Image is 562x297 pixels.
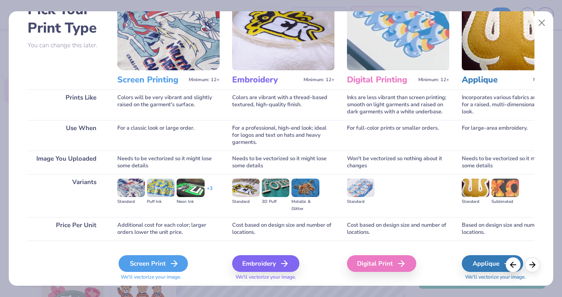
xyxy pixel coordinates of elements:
img: 3D Puff [262,179,289,197]
div: For a classic look or large order. [117,120,220,151]
div: Standard [232,198,260,205]
p: You can change this later. [28,42,105,49]
div: Prints Like [28,90,105,120]
div: 3D Puff [262,198,289,205]
div: + 3 [207,185,213,199]
div: Won't be vectorized so nothing about it changes [347,151,449,174]
img: Sublimated [491,179,519,197]
div: Needs to be vectorized so it might lose some details [117,151,220,174]
img: Puff Ink [147,179,175,197]
div: Price Per Unit [28,217,105,241]
img: Standard [347,179,375,197]
h3: Screen Printing [117,74,185,85]
span: We'll vectorize your image. [117,274,220,281]
span: We'll vectorize your image. [232,274,334,281]
h3: Embroidery [232,74,300,85]
div: Applique [462,255,523,272]
h3: Digital Printing [347,74,415,85]
img: Standard [232,179,260,197]
span: Minimum: 12+ [304,77,334,83]
div: Image You Uploaded [28,151,105,174]
div: Standard [462,198,489,205]
img: Standard [462,179,489,197]
div: Puff Ink [147,198,175,205]
div: Digital Print [347,255,416,272]
h3: Applique [462,74,530,85]
span: Minimum: 12+ [418,77,449,83]
div: Screen Print [119,255,188,272]
div: Cost based on design size and number of locations. [347,217,449,241]
div: Inks are less vibrant than screen printing; smooth on light garments and raised on dark garments ... [347,90,449,120]
div: Colors will be very vibrant and slightly raised on the garment's surface. [117,90,220,120]
span: Minimum: 12+ [189,77,220,83]
div: Variants [28,174,105,217]
div: Embroidery [232,255,299,272]
h2: Pick Your Print Type [28,0,105,37]
div: Sublimated [491,198,519,205]
div: Neon Ink [177,198,204,205]
div: Use When [28,120,105,151]
div: Standard [117,198,145,205]
div: Needs to be vectorized so it might lose some details [232,151,334,174]
div: For full-color prints or smaller orders. [347,120,449,151]
div: For a professional, high-end look; ideal for logos and text on hats and heavy garments. [232,120,334,151]
div: Additional cost for each color; larger orders lower the unit price. [117,217,220,241]
div: Cost based on design size and number of locations. [232,217,334,241]
img: Standard [117,179,145,197]
button: Close [534,15,550,31]
img: Neon Ink [177,179,204,197]
div: Metallic & Glitter [291,198,319,213]
img: Metallic & Glitter [291,179,319,197]
div: Standard [347,198,375,205]
div: Colors are vibrant with a thread-based textured, high-quality finish. [232,90,334,120]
